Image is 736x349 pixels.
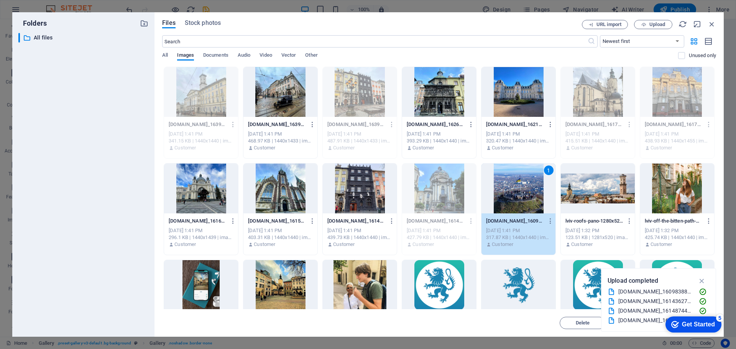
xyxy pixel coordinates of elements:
[6,4,62,20] div: Get Started 5 items remaining, 0% complete
[23,8,56,15] div: Get Started
[57,2,64,9] div: 5
[689,52,716,59] p: Displays only files that are not in use on the website. Files added during this session can still...
[327,218,385,224] p: lvivguide.app_1614874467_2522072290625573004_43856646781-7zoRkg-Jtp0v7qONzCqL8A.jpg
[582,20,628,29] button: URL import
[651,241,672,248] p: Customer
[248,121,306,128] p: lvivguide.app_1639737484_2730638395070321056_43856646781-0VPh9Zhh8O27byePaZJdLQ.jpg
[248,131,313,138] div: [DATE] 1:41 PM
[305,51,317,61] span: Other
[248,227,313,234] div: [DATE] 1:41 PM
[254,241,275,248] p: Customer
[185,18,221,28] span: Stock photos
[596,22,621,27] span: URL import
[407,138,472,144] div: 393.29 KB | 1440x1440 | image/jpeg
[333,241,355,248] p: Customer
[169,234,233,241] div: 296.1 KB | 1440x1439 | image/jpeg
[162,18,176,28] span: Files
[651,144,672,151] p: Customer
[640,67,714,117] div: This file has already been selected or is not supported by this element
[248,218,306,224] p: lvivguide.app_1615809885_2529919147707808201_43856646781-bg7iacd9sBEZyeZeZdL8og.jpg
[248,234,313,241] div: 403.31 KB | 1440x1440 | image/jpeg
[34,33,134,42] p: All files
[327,131,392,138] div: [DATE] 1:41 PM
[571,144,593,151] p: Customer
[708,20,716,28] i: Close
[327,138,392,144] div: 487.91 KB | 1440x1433 | image/jpeg
[164,67,238,117] div: This file has already been selected or is not supported by this element
[492,241,513,248] p: Customer
[634,20,672,29] button: Upload
[412,241,434,248] p: Customer
[407,121,464,128] p: lvivguide.app_1626275508_2617711151642116739_43856646781--31ytEfzn1shwAHRJgAtEw.jpg
[407,218,464,224] p: lvivguide.app_1614362716_2517779407838875691_43856646781-2lZuWGNTJAHyXJjgAciCCw.jpg
[407,131,472,138] div: [DATE] 1:41 PM
[169,138,233,144] div: 341.15 KB | 1440x1440 | image/jpeg
[561,67,635,117] div: This file has already been selected or is not supported by this element
[544,165,554,175] div: 1
[618,306,693,315] div: [DOMAIN_NAME]_1614874467_2522072290625573004_43856646781.jpg
[177,51,194,61] span: Images
[618,316,693,325] div: [DOMAIN_NAME]_1615809885_2529919147707808201_43856646781.jpg
[169,121,226,128] p: [DOMAIN_NAME]_1639737484_2730638395078856808_43856646781-Dg2owgH0HFUY--qX91_lWQ.jpg
[333,144,355,151] p: Customer
[486,138,551,144] div: 320.47 KB | 1440x1440 | image/jpeg
[254,144,275,151] p: Customer
[407,227,472,234] div: [DATE] 1:41 PM
[174,144,196,151] p: Customer
[486,234,551,241] div: 317.87 KB | 1440x1440 | image/jpeg
[565,121,623,128] p: lvivguide.app_1617543391_2544460846266315786_43856646781-6PIXOUIWj3i61sn7ePRCyw.jpg
[18,33,20,43] div: ​
[18,18,47,28] p: Folders
[645,227,710,234] div: [DATE] 1:32 PM
[248,138,313,144] div: 468.97 KB | 1440x1433 | image/jpeg
[169,218,226,224] p: lvivguide.app_1616076241_2532153499770650021_43856646781-9dKEgWYFehCxCk4NMCo0Dg.jpg
[260,51,272,61] span: Video
[618,287,693,296] div: [DOMAIN_NAME]_1609838816_2479830182832581946_43856646781.jpg
[169,227,233,234] div: [DATE] 1:41 PM
[140,19,148,28] i: Create new folder
[492,144,513,151] p: Customer
[412,144,434,151] p: Customer
[649,22,665,27] span: Upload
[678,20,687,28] i: Reload
[565,234,630,241] div: 123.51 KB | 1281x520 | image/jpeg
[162,35,587,48] input: Search
[281,51,296,61] span: Vector
[238,51,250,61] span: Audio
[407,234,472,241] div: 427.79 KB | 1440x1440 | image/jpeg
[486,218,544,224] p: lvivguide.app_1609838816_2479830182832581946_43856646781-18aP96kd0SoIC1zPaqZ3sA.jpg
[486,227,551,234] div: [DATE] 1:41 PM
[565,227,630,234] div: [DATE] 1:32 PM
[486,131,551,138] div: [DATE] 1:41 PM
[565,138,630,144] div: 415.51 KB | 1440x1440 | image/jpeg
[565,218,623,224] p: lviv-roofs-pano-1280x520-2fmAhTuwiosIaXWufmNd9Q.jpg
[571,241,593,248] p: Customer
[486,121,544,128] p: lvivguide.app_1621961441_2581522131774170308_43856646781-yiPzumSM61O0LjjpFmAG8w.jpg
[327,227,392,234] div: [DATE] 1:41 PM
[645,138,710,144] div: 438.93 KB | 1440x1455 | image/jpeg
[560,317,606,329] button: Delete
[203,51,228,61] span: Documents
[327,234,392,241] div: 439.73 KB | 1440x1440 | image/jpeg
[645,131,710,138] div: [DATE] 1:41 PM
[402,164,476,213] div: This file has already been selected or is not supported by this element
[608,276,658,286] p: Upload completed
[645,121,702,128] p: lvivguide.app_1617025721_2540118312148650299_43856646781-AgXtJ8Mo8aVZTcVtQBGV8g.jpg
[169,131,233,138] div: [DATE] 1:41 PM
[323,67,397,117] div: This file has already been selected or is not supported by this element
[174,241,196,248] p: Customer
[645,234,710,241] div: 425.74 KB | 1440x1440 | image/jpeg
[327,121,385,128] p: lvivguide.app_1639737484_2730638394953004940_43856646781-SUzywmM0E_Io1BqBzman1g.jpg
[162,51,168,61] span: All
[576,321,590,325] span: Delete
[618,297,693,306] div: [DOMAIN_NAME]_1614362716_2517779407838875691_43856646781.jpg
[693,20,701,28] i: Minimize
[645,218,702,224] p: lviv-off-the-bitten-path-AGwB-xHSMJWcIYf3HHdtbA.jpg
[565,131,630,138] div: [DATE] 1:41 PM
